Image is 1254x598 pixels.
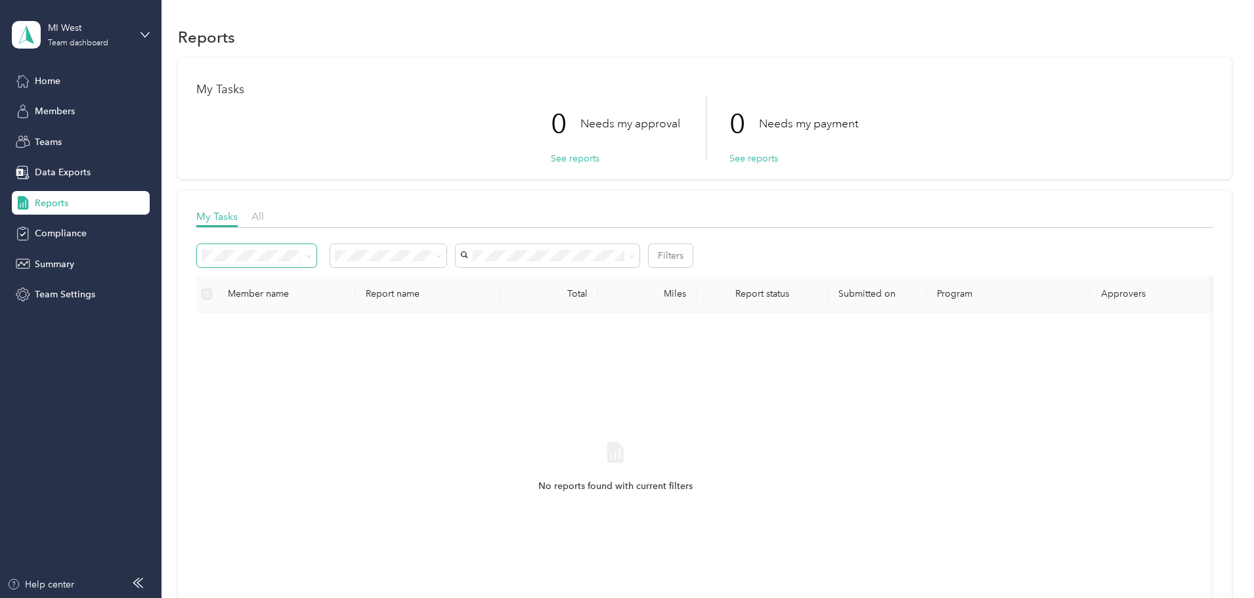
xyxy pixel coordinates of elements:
h1: My Tasks [196,83,1213,96]
button: See reports [729,152,778,165]
span: All [251,210,264,223]
span: Team Settings [35,288,95,301]
button: Filters [649,244,693,267]
span: Data Exports [35,165,91,179]
div: Total [510,288,588,299]
div: Team dashboard [48,39,108,47]
div: Member name [228,288,345,299]
iframe: Everlance-gr Chat Button Frame [1180,524,1254,598]
p: Needs my payment [759,116,858,132]
div: MI West [48,21,130,35]
p: 0 [729,96,759,152]
th: Member name [217,276,355,312]
span: Report status [707,288,817,299]
th: Report name [355,276,500,312]
th: Program [926,276,1091,312]
button: Help center [7,578,74,591]
span: Home [35,74,60,88]
span: Summary [35,257,74,271]
h1: Reports [178,30,235,44]
span: My Tasks [196,210,238,223]
span: Teams [35,135,62,149]
span: Members [35,104,75,118]
button: See reports [551,152,599,165]
p: Needs my approval [580,116,680,132]
th: Submitted on [828,276,926,312]
span: No reports found with current filters [538,479,693,494]
span: Compliance [35,226,87,240]
span: Reports [35,196,68,210]
p: 0 [551,96,580,152]
th: Approvers [1091,276,1222,312]
div: Miles [609,288,686,299]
